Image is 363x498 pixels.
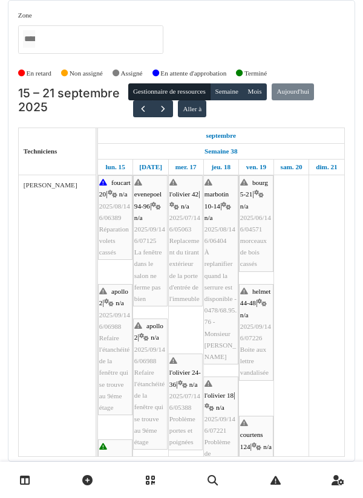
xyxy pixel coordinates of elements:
div: | [169,355,201,448]
button: Précédent [133,100,153,118]
h2: 15 – 21 septembre 2025 [18,86,128,115]
span: Réparation volets cassés [99,225,129,256]
span: n/a [240,311,249,319]
span: apollo 2 [134,322,163,341]
span: n/a [263,443,272,450]
button: Gestionnaire de ressources [128,83,211,100]
span: helmet 44-48 [240,288,271,306]
span: morceaux de bois cassés [240,237,267,267]
span: 2025/09/146/06988 [99,311,130,330]
span: n/a [181,202,189,210]
span: l'olivier 42 [169,190,198,198]
span: n/a [116,299,124,306]
span: Problème portes et poignées [169,415,195,445]
span: agriculture 182 / marbotin 18-26 [99,454,128,497]
span: bourg 5-21 [240,179,268,198]
span: marbotin 10-14 [204,190,229,209]
div: | [99,286,131,413]
span: l'olivier 18 [204,392,234,399]
span: foucart 20 [99,179,131,198]
div: | [169,177,201,305]
span: La fenêtre dans le salon ne ferme pas bien [134,248,162,302]
span: n/a [189,381,198,388]
span: n/a [204,214,213,221]
span: 2025/09/146/06988 [134,346,165,364]
span: 2025/09/146/07125 [134,225,165,244]
span: 2025/06/146/04571 [240,214,271,233]
label: Terminé [244,68,267,79]
span: l'olivier 24-36 [169,369,201,387]
span: apollo 2 [99,288,128,306]
span: 2025/09/146/07226 [240,323,271,341]
span: 2025/08/146/06404 [204,225,235,244]
span: 2025/08/146/06044 [240,454,271,473]
div: | [204,378,237,494]
a: 16 septembre 2025 [136,160,165,175]
span: À replanifier quand la serrure est disponible - 0478/68.95.76 - Monsieur [PERSON_NAME] [204,248,237,360]
label: Zone [18,10,32,21]
button: Aujourd'hui [272,83,314,100]
label: En attente d'approbation [160,68,226,79]
span: n/a [119,190,128,198]
button: Semaine [210,83,243,100]
span: 2025/07/146/05063 [169,214,200,233]
span: n/a [151,334,159,341]
span: Boite aux lettre vandalisée [240,346,269,376]
label: En retard [27,68,51,79]
span: n/a [134,214,143,221]
button: Mois [243,83,267,100]
span: n/a [240,202,249,210]
button: Suivant [152,100,172,118]
span: n/a [216,404,224,411]
div: | [99,177,131,258]
a: 15 septembre 2025 [203,128,240,143]
span: [PERSON_NAME] [24,181,77,189]
span: Replacement du tirant extérieur de la porte d'entrée de l'immeuble [169,237,200,302]
span: 2025/08/146/06389 [99,202,130,221]
label: Assigné [121,68,143,79]
span: evenepoel 94-96 [134,190,162,209]
a: 18 septembre 2025 [208,160,234,175]
a: 20 septembre 2025 [278,160,306,175]
div: | [134,320,166,448]
span: courtens 124 [240,431,263,450]
div: | [204,177,237,363]
span: Techniciens [24,147,57,155]
a: 19 septembre 2025 [243,160,270,175]
span: 2025/09/146/07221 [204,415,235,434]
input: Tous [23,30,35,48]
a: Semaine 38 [201,144,240,159]
span: Problème de fermeture porte de la terrasse [204,438,233,492]
div: | [134,177,166,305]
span: 2025/07/146/05388 [169,392,200,411]
a: 17 septembre 2025 [172,160,200,175]
a: 21 septembre 2025 [313,160,340,175]
span: Refaire l'étanchéité de la fenêtre qui se trouve au 9éme étage [134,369,165,445]
div: | [240,177,272,270]
span: Refaire l'étanchéité de la fenêtre qui se trouve au 9éme étage [99,334,129,411]
a: 15 septembre 2025 [102,160,128,175]
label: Non assigné [70,68,103,79]
div: | [240,286,272,379]
button: Aller à [178,100,206,117]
